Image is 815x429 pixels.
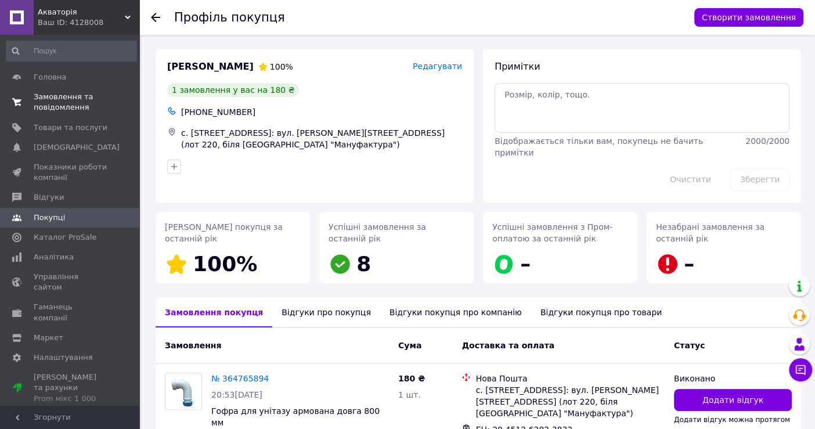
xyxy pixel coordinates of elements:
[34,272,107,293] span: Управління сайтом
[168,373,199,409] img: Фото товару
[531,297,671,327] div: Відгуки покупця про товари
[38,17,139,28] div: Ваш ID: 4128008
[34,252,74,262] span: Аналітика
[34,72,66,82] span: Головна
[165,373,202,410] a: Фото товару
[745,136,789,146] span: 2000 / 2000
[461,341,554,350] span: Доставка та оплата
[656,222,764,243] span: Незабрані замовлення за останній рік
[674,341,705,350] span: Статус
[398,390,421,399] span: 1 шт.
[34,122,107,133] span: Товари та послуги
[492,222,612,243] span: Успішні замовлення з Пром-оплатою за останній рік
[398,341,421,350] span: Cума
[356,252,371,276] span: 8
[167,83,299,97] div: 1 замовлення у вас на 180 ₴
[165,222,283,243] span: [PERSON_NAME] покупця за останній рік
[789,358,812,381] button: Чат з покупцем
[6,41,137,62] input: Пошук
[329,222,426,243] span: Успішні замовлення за останній рік
[495,61,540,72] span: Примітки
[151,12,160,23] div: Повернутися назад
[495,136,703,157] span: Відображається тільки вам, покупець не бачить примітки
[165,341,221,350] span: Замовлення
[34,142,120,153] span: [DEMOGRAPHIC_DATA]
[270,62,293,71] span: 100%
[34,333,63,343] span: Маркет
[34,212,65,223] span: Покупці
[156,297,272,327] div: Замовлення покупця
[34,92,107,113] span: Замовлення та повідомлення
[475,373,664,384] div: Нова Пошта
[179,104,464,120] div: [PHONE_NUMBER]
[272,297,380,327] div: Відгуки про покупця
[34,162,107,183] span: Показники роботи компанії
[475,384,664,419] div: с. [STREET_ADDRESS]: вул. [PERSON_NAME][STREET_ADDRESS] (лот 220, біля [GEOGRAPHIC_DATA] "Мануфак...
[413,62,462,71] span: Редагувати
[211,390,262,399] span: 20:53[DATE]
[34,372,107,404] span: [PERSON_NAME] та рахунки
[674,373,792,384] div: Виконано
[694,8,803,27] button: Створити замовлення
[34,394,107,404] div: Prom мікс 1 000
[38,7,125,17] span: Акваторія
[193,252,257,276] span: 100%
[211,374,269,383] a: № 364765894
[167,60,254,74] span: [PERSON_NAME]
[520,252,531,276] span: –
[34,232,96,243] span: Каталог ProSale
[34,302,107,323] span: Гаманець компанії
[174,10,285,24] h1: Профіль покупця
[380,297,531,327] div: Відгуки покупця про компанію
[702,394,763,406] span: Додати відгук
[674,389,792,411] button: Додати відгук
[179,125,464,153] div: с. [STREET_ADDRESS]: вул. [PERSON_NAME][STREET_ADDRESS] (лот 220, біля [GEOGRAPHIC_DATA] "Мануфак...
[34,352,93,363] span: Налаштування
[398,374,425,383] span: 180 ₴
[34,192,64,203] span: Відгуки
[211,406,380,427] a: Гофра для унітазу армована довга 800 мм
[684,252,694,276] span: –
